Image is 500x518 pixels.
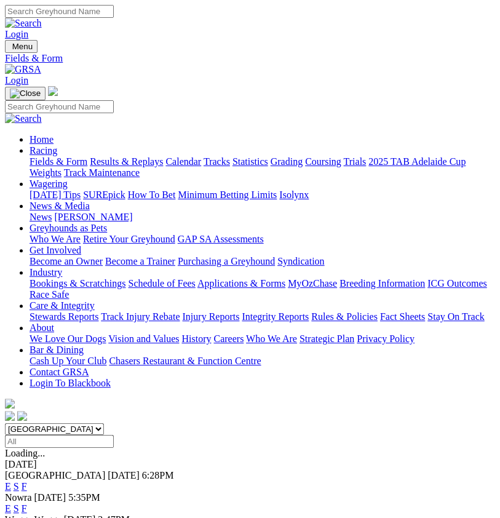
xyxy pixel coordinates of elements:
a: Rules & Policies [311,311,378,322]
a: History [181,333,211,344]
a: E [5,481,11,492]
a: Login [5,29,28,39]
a: Racing [30,145,57,156]
a: [DATE] Tips [30,189,81,200]
a: Industry [30,267,62,277]
a: ICG Outcomes [427,278,486,289]
a: Become an Owner [30,256,103,266]
a: Privacy Policy [357,333,415,344]
input: Select date [5,435,114,448]
div: Bar & Dining [30,356,495,367]
a: F [22,503,27,514]
a: News [30,212,52,222]
a: Track Maintenance [64,167,140,178]
img: Close [10,89,41,98]
img: GRSA [5,64,41,75]
input: Search [5,100,114,113]
a: Trials [343,156,366,167]
a: [PERSON_NAME] [54,212,132,222]
a: How To Bet [128,189,176,200]
a: F [22,481,27,492]
a: Login [5,75,28,86]
div: Get Involved [30,256,495,267]
div: Industry [30,278,495,300]
span: [DATE] [34,492,66,503]
span: 6:28PM [142,470,174,480]
a: Tracks [204,156,230,167]
a: Minimum Betting Limits [178,189,277,200]
img: Search [5,18,42,29]
a: Greyhounds as Pets [30,223,107,233]
a: Purchasing a Greyhound [178,256,275,266]
a: Calendar [165,156,201,167]
div: News & Media [30,212,495,223]
span: [DATE] [108,470,140,480]
a: Fields & Form [5,53,495,64]
a: Contact GRSA [30,367,89,377]
div: [DATE] [5,459,495,470]
a: Fields & Form [30,156,87,167]
a: 2025 TAB Adelaide Cup [368,156,466,167]
a: Who We Are [30,234,81,244]
a: Injury Reports [182,311,239,322]
div: Wagering [30,189,495,201]
a: Results & Replays [90,156,163,167]
a: Wagering [30,178,68,189]
a: Home [30,134,54,145]
span: Menu [12,42,33,51]
img: logo-grsa-white.png [5,399,15,408]
div: Care & Integrity [30,311,495,322]
a: Breeding Information [339,278,425,289]
a: Care & Integrity [30,300,95,311]
a: Fact Sheets [380,311,425,322]
a: Bookings & Scratchings [30,278,125,289]
a: GAP SA Assessments [178,234,264,244]
img: facebook.svg [5,411,15,421]
a: S [14,503,19,514]
a: MyOzChase [288,278,337,289]
input: Search [5,5,114,18]
a: Integrity Reports [242,311,309,322]
a: We Love Our Dogs [30,333,106,344]
a: Retire Your Greyhound [83,234,175,244]
img: Search [5,113,42,124]
div: Greyhounds as Pets [30,234,495,245]
a: About [30,322,54,333]
a: Bar & Dining [30,345,84,355]
a: E [5,503,11,514]
a: Weights [30,167,62,178]
a: Applications & Forms [197,278,285,289]
button: Toggle navigation [5,40,38,53]
a: Get Involved [30,245,81,255]
a: Stewards Reports [30,311,98,322]
a: Race Safe [30,289,69,300]
img: logo-grsa-white.png [48,86,58,96]
a: News & Media [30,201,90,211]
a: Vision and Values [108,333,179,344]
a: SUREpick [83,189,125,200]
span: Loading... [5,448,45,458]
a: Chasers Restaurant & Function Centre [109,356,261,366]
a: Grading [271,156,303,167]
a: Statistics [232,156,268,167]
a: Cash Up Your Club [30,356,106,366]
span: 5:35PM [68,492,100,503]
a: Become a Trainer [105,256,175,266]
div: About [30,333,495,345]
a: S [14,481,19,492]
div: Racing [30,156,495,178]
a: Strategic Plan [300,333,354,344]
a: Isolynx [279,189,309,200]
a: Who We Are [246,333,297,344]
a: Careers [213,333,244,344]
a: Stay On Track [427,311,484,322]
span: Nowra [5,492,32,503]
a: Login To Blackbook [30,378,111,388]
a: Track Injury Rebate [101,311,180,322]
img: twitter.svg [17,411,27,421]
a: Syndication [277,256,324,266]
a: Schedule of Fees [128,278,195,289]
button: Toggle navigation [5,87,46,100]
span: [GEOGRAPHIC_DATA] [5,470,105,480]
